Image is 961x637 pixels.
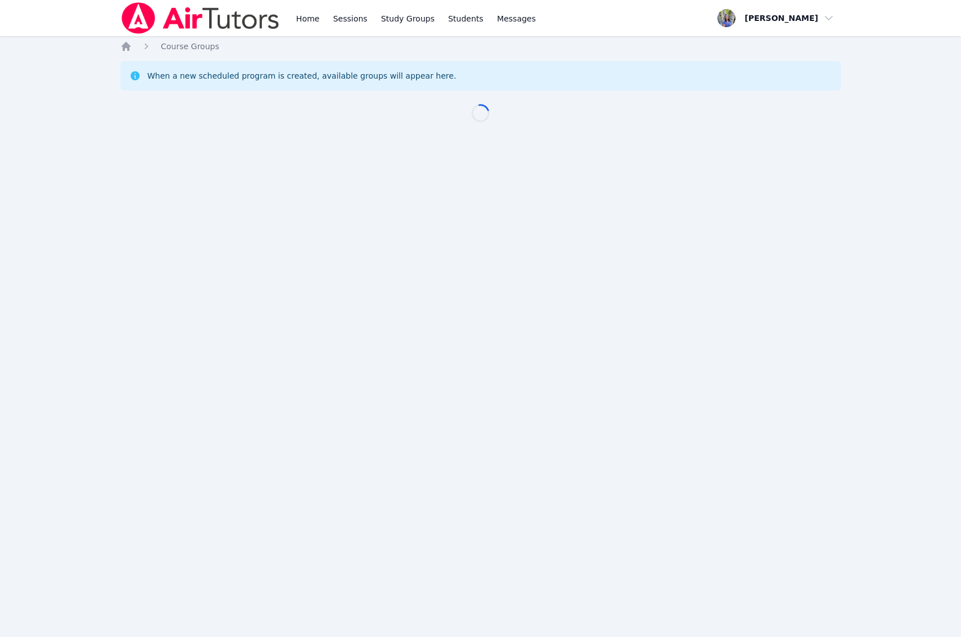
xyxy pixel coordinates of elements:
span: Course Groups [161,42,219,51]
div: When a new scheduled program is created, available groups will appear here. [148,70,457,81]
span: Messages [497,13,536,24]
nav: Breadcrumb [120,41,841,52]
a: Course Groups [161,41,219,52]
img: Air Tutors [120,2,280,34]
